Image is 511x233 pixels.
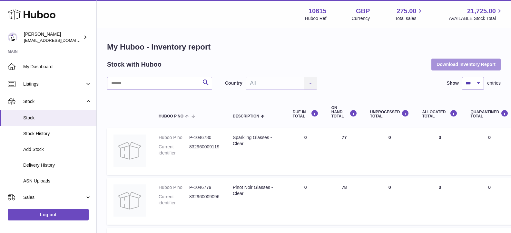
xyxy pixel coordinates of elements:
[189,135,220,141] dd: P-1046780
[449,15,503,22] span: AVAILABLE Stock Total
[488,185,491,190] span: 0
[189,144,220,156] dd: 832960009119
[113,184,146,217] img: product image
[23,194,85,200] span: Sales
[370,110,409,118] div: UNPROCESSED Total
[325,128,364,175] td: 77
[23,178,92,184] span: ASN Uploads
[364,128,416,175] td: 0
[23,98,85,105] span: Stock
[24,31,82,43] div: [PERSON_NAME]
[159,184,189,191] dt: Huboo P no
[416,128,464,175] td: 0
[397,7,416,15] span: 275.00
[470,110,508,118] div: QUARANTINED Total
[416,178,464,225] td: 0
[286,178,325,225] td: 0
[325,178,364,225] td: 78
[8,33,17,42] img: fulfillment@fable.com
[364,178,416,225] td: 0
[488,135,491,140] span: 0
[23,162,92,168] span: Delivery History
[159,144,189,156] dt: Current identifier
[449,7,503,22] a: 21,725.00 AVAILABLE Stock Total
[8,209,89,220] a: Log out
[113,135,146,167] img: product image
[487,80,501,86] span: entries
[225,80,242,86] label: Country
[467,7,496,15] span: 21,725.00
[422,110,457,118] div: ALLOCATED Total
[352,15,370,22] div: Currency
[395,15,424,22] span: Total sales
[189,184,220,191] dd: P-1046779
[107,42,501,52] h1: My Huboo - Inventory report
[331,106,357,119] div: ON HAND Total
[431,59,501,70] button: Download Inventory Report
[23,115,92,121] span: Stock
[447,80,459,86] label: Show
[233,114,259,118] span: Description
[356,7,370,15] strong: GBP
[24,38,95,43] span: [EMAIL_ADDRESS][DOMAIN_NAME]
[395,7,424,22] a: 275.00 Total sales
[23,131,92,137] span: Stock History
[23,81,85,87] span: Listings
[107,60,162,69] h2: Stock with Huboo
[233,184,280,197] div: Pinot Noir Glasses - Clear
[305,15,327,22] div: Huboo Ref
[159,194,189,206] dt: Current identifier
[286,128,325,175] td: 0
[293,110,319,118] div: DUE IN TOTAL
[233,135,280,147] div: Sparkling Glasses - Clear
[23,146,92,153] span: Add Stock
[23,64,92,70] span: My Dashboard
[159,135,189,141] dt: Huboo P no
[309,7,327,15] strong: 10615
[159,114,183,118] span: Huboo P no
[189,194,220,206] dd: 832960009096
